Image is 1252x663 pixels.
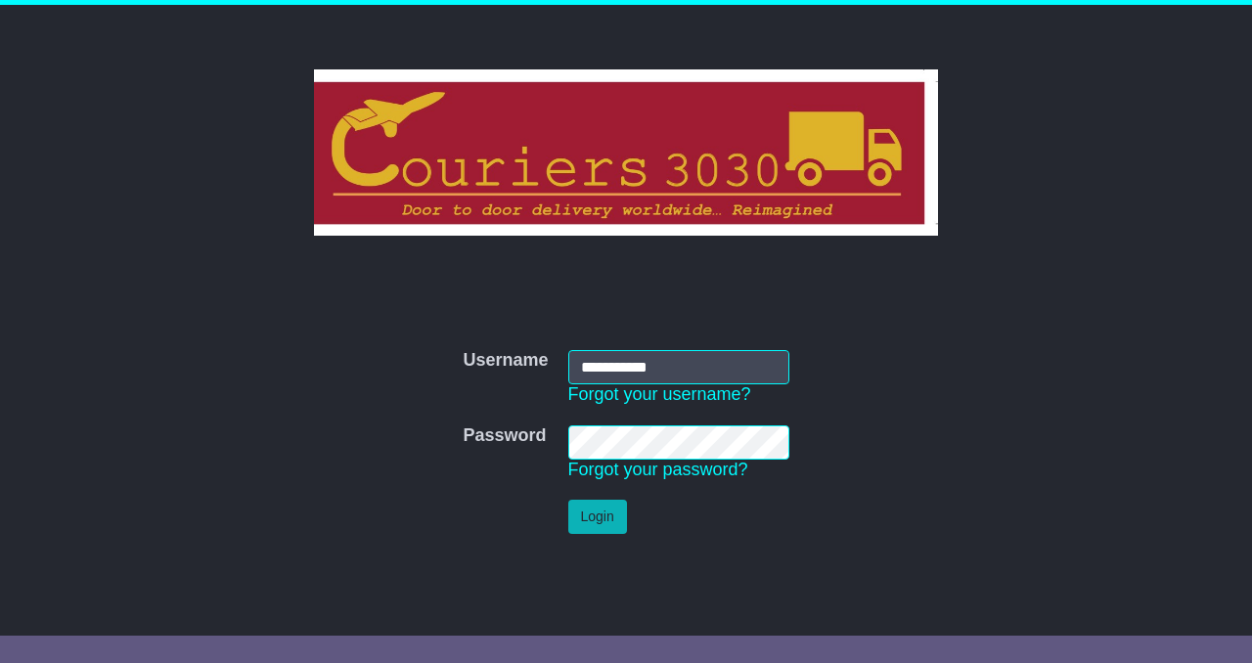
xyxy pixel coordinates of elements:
a: Forgot your username? [568,384,751,404]
label: Password [463,425,546,447]
label: Username [463,350,548,372]
img: Couriers 3030 [314,69,939,236]
a: Forgot your password? [568,460,748,479]
button: Login [568,500,627,534]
